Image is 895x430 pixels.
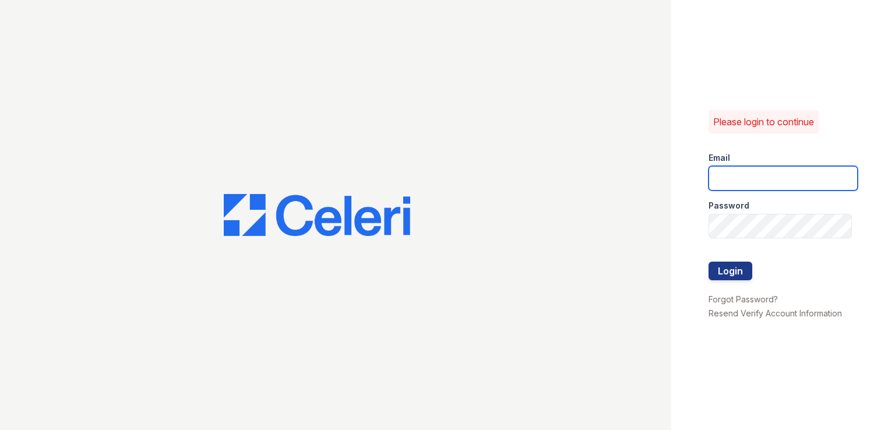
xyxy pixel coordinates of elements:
a: Resend Verify Account Information [709,308,842,318]
button: Login [709,262,752,280]
a: Forgot Password? [709,294,778,304]
label: Password [709,200,749,212]
p: Please login to continue [713,115,814,129]
label: Email [709,152,730,164]
img: CE_Logo_Blue-a8612792a0a2168367f1c8372b55b34899dd931a85d93a1a3d3e32e68fde9ad4.png [224,194,410,236]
